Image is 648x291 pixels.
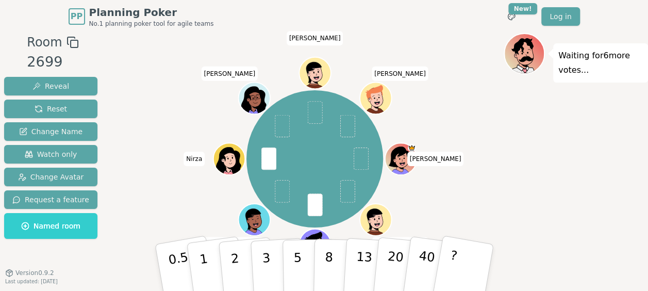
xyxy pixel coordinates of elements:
[89,5,214,20] span: Planning Poker
[19,126,82,137] span: Change Name
[27,33,62,52] span: Room
[71,10,82,23] span: PP
[5,279,58,284] span: Last updated: [DATE]
[25,149,77,159] span: Watch only
[32,81,69,91] span: Reveal
[372,237,428,251] span: Click to change your name
[18,172,84,182] span: Change Avatar
[408,144,416,152] span: Natasha is the host
[558,48,643,77] p: Waiting for 6 more votes...
[4,122,97,141] button: Change Name
[4,168,97,186] button: Change Avatar
[239,205,269,235] button: Click to change your avatar
[541,7,579,26] a: Log in
[184,152,205,166] span: Click to change your name
[35,104,67,114] span: Reset
[4,100,97,118] button: Reset
[27,52,78,73] div: 2699
[201,66,258,80] span: Click to change your name
[4,77,97,95] button: Reveal
[502,7,521,26] button: New!
[5,269,54,277] button: Version0.9.2
[69,5,214,28] a: PPPlanning PokerNo.1 planning poker tool for agile teams
[508,3,538,14] div: New!
[21,221,80,231] span: Named room
[407,152,464,166] span: Click to change your name
[4,190,97,209] button: Request a feature
[15,269,54,277] span: Version 0.9.2
[4,213,97,239] button: Named room
[287,31,343,45] span: Click to change your name
[89,20,214,28] span: No.1 planning poker tool for agile teams
[372,66,428,80] span: Click to change your name
[4,145,97,164] button: Watch only
[12,195,89,205] span: Request a feature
